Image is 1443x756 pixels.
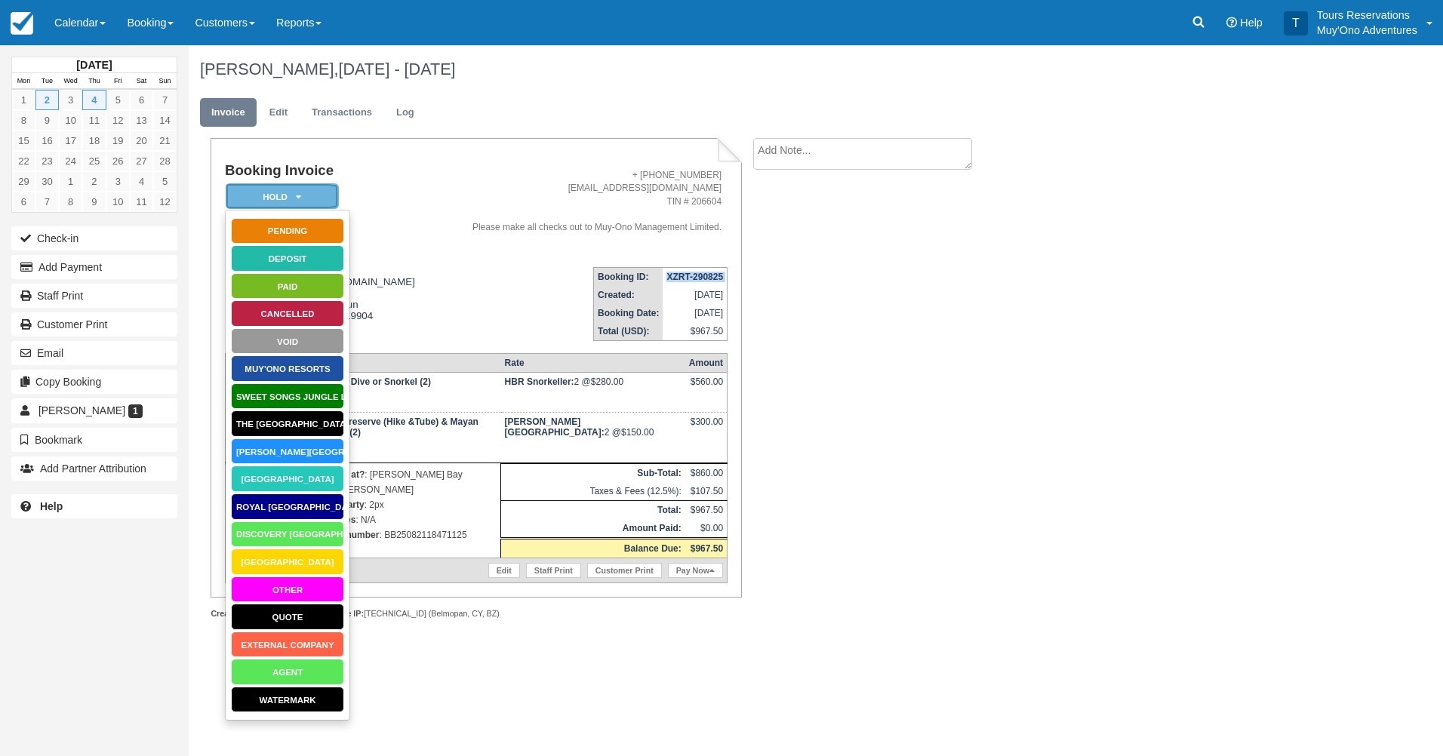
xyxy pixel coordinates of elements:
[231,410,344,437] a: The [GEOGRAPHIC_DATA]
[668,563,723,578] a: Pay Now
[200,60,1260,78] h1: [PERSON_NAME],
[59,110,82,131] a: 10
[153,110,177,131] a: 14
[443,169,722,234] address: + [PHONE_NUMBER] [EMAIL_ADDRESS][DOMAIN_NAME] TIN # 206604 Please make all checks out to Muy-Ono ...
[663,304,727,322] td: [DATE]
[505,416,605,438] strong: Hopkins Bay Resort
[501,412,685,463] td: 2 @
[153,171,177,192] a: 5
[1284,11,1308,35] div: T
[11,370,177,394] button: Copy Booking
[82,73,106,90] th: Thu
[685,519,728,539] td: $0.00
[82,192,106,212] a: 9
[76,59,112,71] strong: [DATE]
[231,576,344,603] a: Other
[82,131,106,151] a: 18
[663,286,727,304] td: [DATE]
[1317,8,1417,23] p: Tours Reservations
[231,355,344,382] a: Muy'Ono Resorts
[231,604,344,630] a: Quote
[130,110,153,131] a: 13
[82,90,106,110] a: 4
[35,131,59,151] a: 16
[501,372,685,412] td: 2 @
[501,353,685,372] th: Rate
[666,272,723,282] strong: XZRT-290825
[106,192,130,212] a: 10
[11,341,177,365] button: Email
[225,353,500,372] th: Item
[1226,17,1237,28] i: Help
[82,171,106,192] a: 2
[12,171,35,192] a: 29
[11,255,177,279] button: Add Payment
[11,494,177,518] a: Help
[229,497,497,512] p: : 2px
[501,538,685,558] th: Balance Due:
[505,376,574,387] strong: HBR Snorkeller
[231,328,344,355] a: Void
[82,110,106,131] a: 11
[211,609,255,618] strong: Created by:
[685,482,728,501] td: $107.50
[106,90,130,110] a: 5
[501,519,685,539] th: Amount Paid:
[59,73,82,90] th: Wed
[501,463,685,482] th: Sub-Total:
[11,398,177,423] a: [PERSON_NAME] 1
[258,98,299,128] a: Edit
[594,304,663,322] th: Booking Date:
[106,151,130,171] a: 26
[38,404,125,416] span: [PERSON_NAME]
[225,412,500,463] td: [DATE] 08:00 AM - 03:30 PM
[594,267,663,286] th: Booking ID:
[488,563,520,578] a: Edit
[12,110,35,131] a: 8
[11,12,33,35] img: checkfront-main-nav-mini-logo.png
[11,226,177,250] button: Check-in
[225,163,437,179] h1: Booking Invoice
[153,151,177,171] a: 28
[689,376,723,399] div: $560.00
[231,438,344,465] a: [PERSON_NAME][GEOGRAPHIC_DATA]
[338,60,455,78] span: [DATE] - [DATE]
[153,90,177,110] a: 7
[594,322,663,341] th: Total (USD):
[229,512,497,527] p: : N/A
[526,563,581,578] a: Staff Print
[229,527,497,542] p: : BB25082118471125
[153,131,177,151] a: 21
[12,192,35,212] a: 6
[231,687,344,713] a: Watermark
[11,428,177,452] button: Bookmark
[130,90,153,110] a: 6
[225,372,500,412] td: [DATE] 08:00 AM - 12:30 PM
[231,493,344,520] a: Royal [GEOGRAPHIC_DATA]
[200,98,257,128] a: Invoice
[59,131,82,151] a: 17
[231,466,344,492] a: [GEOGRAPHIC_DATA]
[1240,17,1263,29] span: Help
[231,549,344,575] a: [GEOGRAPHIC_DATA]
[11,312,177,337] a: Customer Print
[691,543,723,554] strong: $967.50
[35,90,59,110] a: 2
[231,632,344,658] a: External Company
[211,608,741,619] div: Tours Reservations [TECHNICAL_ID] (Belmopan, CY, BZ)
[231,659,344,685] a: AGENT
[12,90,35,110] a: 1
[130,131,153,151] a: 20
[153,192,177,212] a: 12
[231,218,344,244] a: Pending
[685,463,728,482] td: $860.00
[685,353,728,372] th: Amount
[11,456,177,481] button: Add Partner Attribution
[594,286,663,304] th: Created:
[300,98,383,128] a: Transactions
[689,416,723,439] div: $300.00
[663,322,727,341] td: $967.50
[128,404,143,418] span: 1
[231,383,344,410] a: Sweet Songs Jungle L
[591,376,623,387] span: $280.00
